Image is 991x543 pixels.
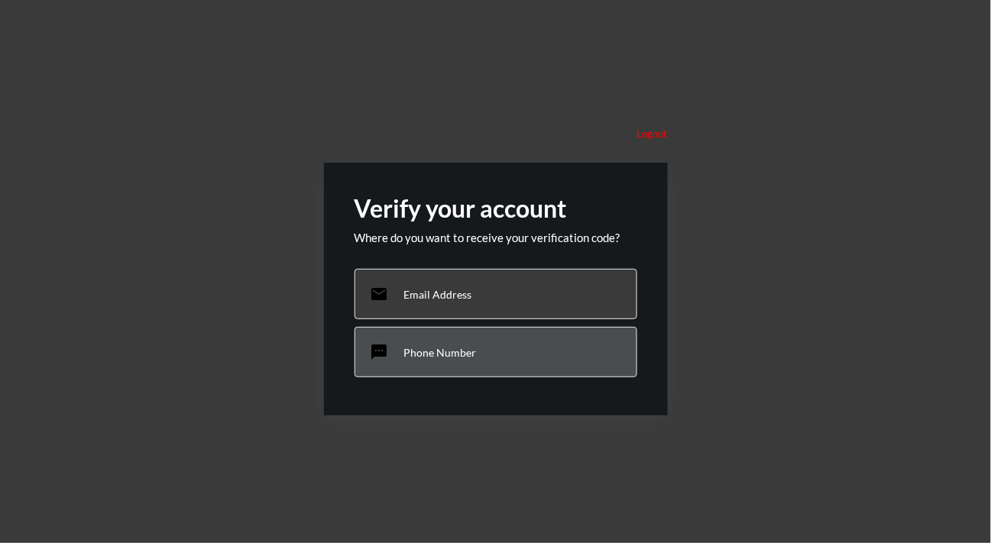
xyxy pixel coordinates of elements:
[404,346,477,359] p: Phone Number
[355,193,637,223] h2: Verify your account
[371,285,389,303] mat-icon: email
[404,288,472,301] p: Email Address
[637,128,668,140] p: Logout
[371,343,389,361] mat-icon: sms
[355,231,637,244] p: Where do you want to receive your verification code?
